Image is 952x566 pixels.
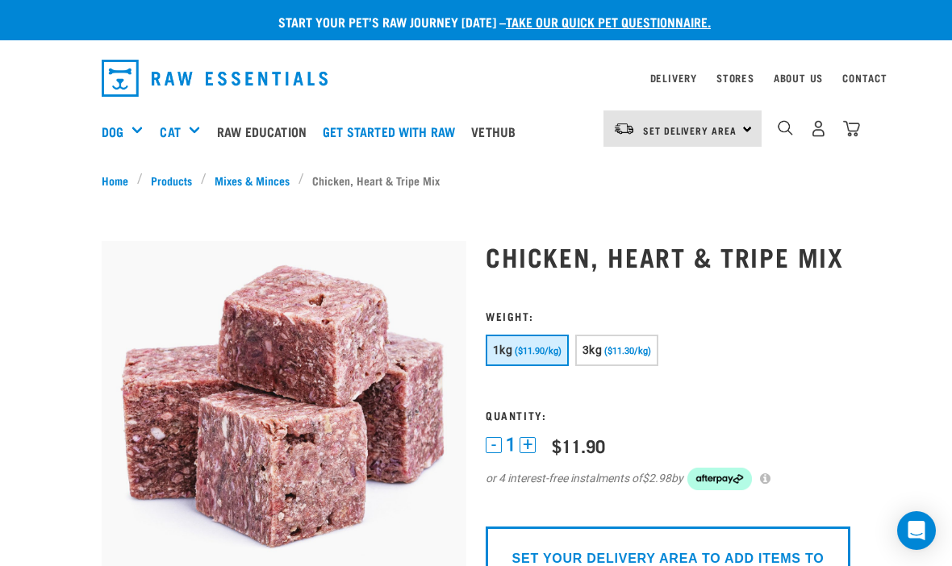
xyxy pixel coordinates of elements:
[810,120,827,137] img: user.png
[643,127,737,133] span: Set Delivery Area
[160,122,180,141] a: Cat
[642,470,671,487] span: $2.98
[486,242,850,271] h1: Chicken, Heart & Tripe Mix
[467,99,528,164] a: Vethub
[207,172,299,189] a: Mixes & Minces
[486,310,850,322] h3: Weight:
[843,120,860,137] img: home-icon@2x.png
[486,437,502,453] button: -
[575,335,658,366] button: 3kg ($11.30/kg)
[774,75,823,81] a: About Us
[604,346,651,356] span: ($11.30/kg)
[778,120,793,135] img: home-icon-1@2x.png
[486,335,569,366] button: 1kg ($11.90/kg)
[842,75,887,81] a: Contact
[102,172,850,189] nav: breadcrumbs
[102,172,137,189] a: Home
[515,346,562,356] span: ($11.90/kg)
[493,343,512,356] span: 1kg
[716,75,754,81] a: Stores
[520,437,536,453] button: +
[89,53,863,103] nav: dropdown navigation
[552,435,605,456] div: $11.90
[319,99,467,164] a: Get started with Raw
[486,409,850,421] h3: Quantity:
[582,343,602,356] span: 3kg
[143,172,201,189] a: Products
[897,511,936,550] div: Open Intercom Messenger
[486,468,850,490] div: or 4 interest-free instalments of by
[102,122,123,141] a: Dog
[506,18,711,25] a: take our quick pet questionnaire.
[102,60,328,97] img: Raw Essentials Logo
[213,99,319,164] a: Raw Education
[650,75,697,81] a: Delivery
[613,122,635,136] img: van-moving.png
[687,468,752,490] img: Afterpay
[506,436,516,453] span: 1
